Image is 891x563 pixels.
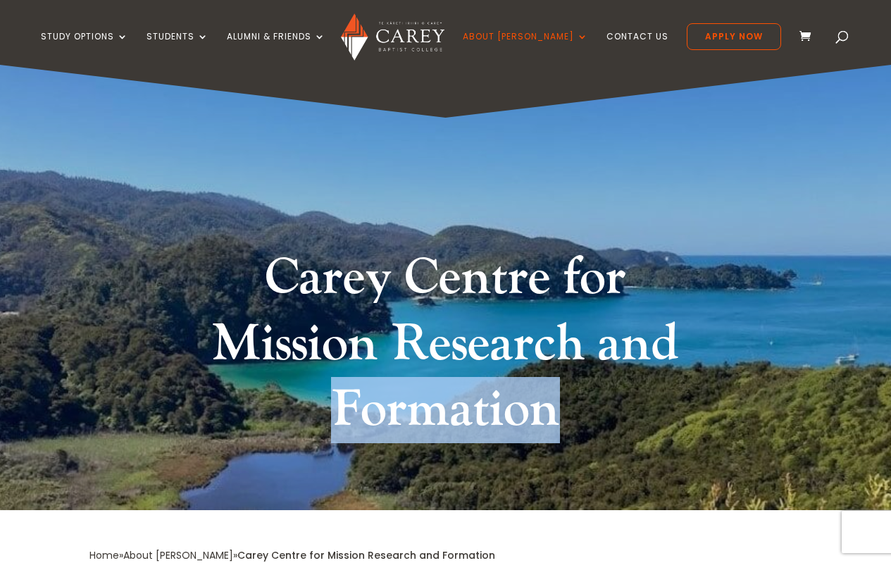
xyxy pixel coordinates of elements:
[123,548,233,562] a: About [PERSON_NAME]
[41,32,128,65] a: Study Options
[463,32,588,65] a: About [PERSON_NAME]
[687,23,781,50] a: Apply Now
[341,13,444,61] img: Carey Baptist College
[89,548,495,562] span: » »
[147,32,208,65] a: Students
[89,548,119,562] a: Home
[237,548,495,562] span: Carey Centre for Mission Research and Formation
[182,245,710,450] h1: Carey Centre for Mission Research and Formation
[606,32,668,65] a: Contact Us
[227,32,325,65] a: Alumni & Friends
